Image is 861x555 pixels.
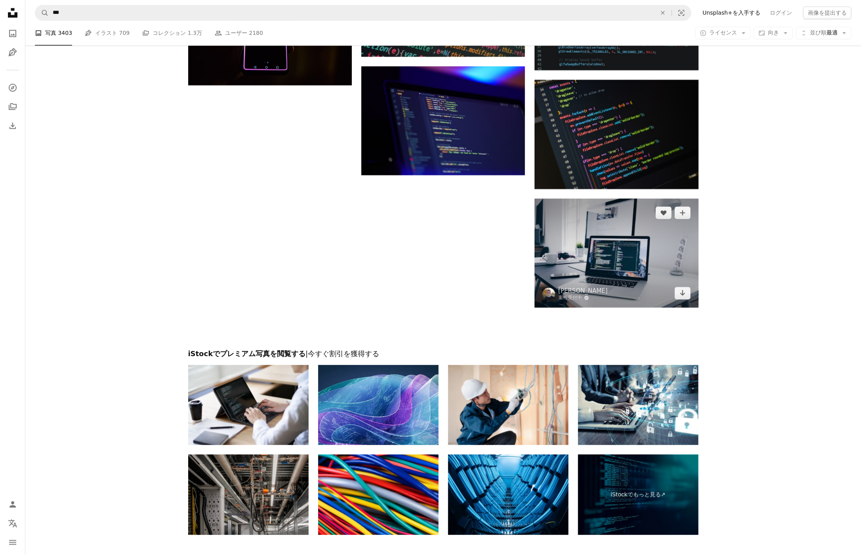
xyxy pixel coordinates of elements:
[695,27,751,40] button: ライセンス
[119,29,130,38] span: 709
[535,80,698,189] img: index.html コードの表示を監視する
[5,99,21,114] a: コレクション
[754,27,793,40] button: 向き
[810,30,827,36] span: 並び順
[768,30,779,36] span: 向き
[215,21,263,46] a: ユーザー 2180
[5,25,21,41] a: 写真
[85,21,130,46] a: イラスト 709
[542,288,555,300] img: Christopher Gowerのプロフィールを見る
[448,365,569,445] img: 建設現場で配線作業を行う電気技師
[188,29,202,38] span: 1.3万
[578,454,699,535] a: iStockでもっと見る↗
[188,454,309,535] img: Data Center Cooling System
[535,130,698,137] a: index.html コードの表示を監視する
[5,515,21,531] button: 言語
[709,30,737,36] span: ライセンス
[5,80,21,95] a: 探す
[318,365,439,445] img: AIコーディングアシスタントインターフェースとVibeコーディングの美学
[803,6,851,19] button: 画像を提出する
[810,29,838,37] span: 最適
[361,117,525,124] a: 黒のフラットスクリーンコンピューターモニター
[5,118,21,134] a: ダウンロード履歴
[142,21,202,46] a: コレクション 1.3万
[675,287,691,299] a: ダウンロード
[656,206,672,219] button: いいね！
[35,5,691,21] form: サイト内でビジュアルを探す
[448,454,569,535] img: 現代のデータセンター施設における青いケーブルの複雑なネットワーク
[188,349,699,359] h2: iStockでプレミアム写真を閲覧する
[765,6,797,19] a: ログイン
[35,5,49,20] button: Unsplashで検索する
[535,249,698,256] a: 忙しい机の上で画面にコード行が表示されているMacBook
[5,44,21,60] a: イラスト
[249,29,263,38] span: 2180
[5,534,21,550] button: メニュー
[361,66,525,175] img: 黒のフラットスクリーンコンピューターモニター
[558,287,608,295] a: [PERSON_NAME]
[305,349,379,358] span: | 今すぐ割引を獲得する
[318,454,439,535] img: 多色電気コンピュータケーブル
[535,198,698,307] img: 忙しい机の上で画面にコード行が表示されているMacBook
[796,27,851,40] button: 並び順最適
[558,295,608,301] a: 案件受付中
[698,6,765,19] a: Unsplash+を入手する
[5,496,21,512] a: ログイン / 登録する
[5,5,21,22] a: ホーム — Unsplash
[654,5,672,20] button: 全てクリア
[672,5,691,20] button: ビジュアル検索
[675,206,691,219] button: コレクションに追加する
[188,365,309,445] img: ラップトップでコードを書くアジアのプログラマー
[578,365,699,445] img: サイバーセキュリティの概念。暗号化。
